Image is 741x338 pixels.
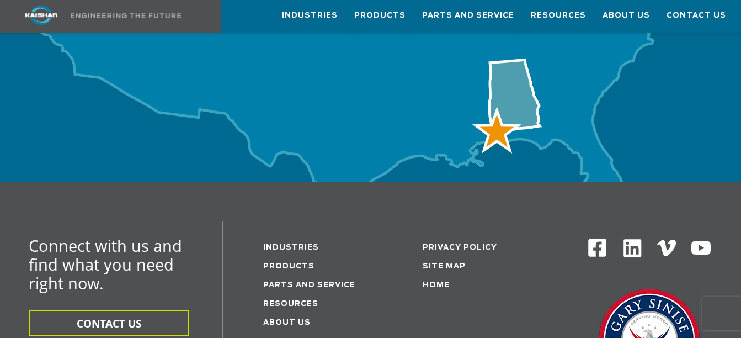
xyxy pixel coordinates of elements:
span: Parts and Service [422,9,514,22]
span: Connect with us and find what you need right now. [29,235,182,294]
span: Products [354,9,406,22]
span: About Us [603,9,650,22]
img: Engineering the future [71,13,181,18]
a: About Us [263,319,311,326]
a: About Us [603,1,650,30]
a: Contact Us [667,1,726,30]
button: CONTACT US [29,310,189,336]
a: Products [263,263,314,270]
a: Resources [531,1,586,30]
a: Parts and Service [422,1,514,30]
span: Resources [531,9,586,22]
a: Industries [263,244,319,251]
a: Parts and service [263,282,355,289]
span: Industries [282,9,338,22]
img: Vimeo [657,240,676,256]
img: Youtube [690,237,712,259]
a: Site Map [423,263,466,270]
a: Resources [263,300,318,308]
a: Privacy Policy [423,244,497,251]
span: Contact Us [667,9,726,22]
a: Industries [282,1,338,30]
a: Products [354,1,406,30]
img: Linkedin [622,237,643,259]
img: Facebook [587,237,607,258]
a: Home [423,282,450,289]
